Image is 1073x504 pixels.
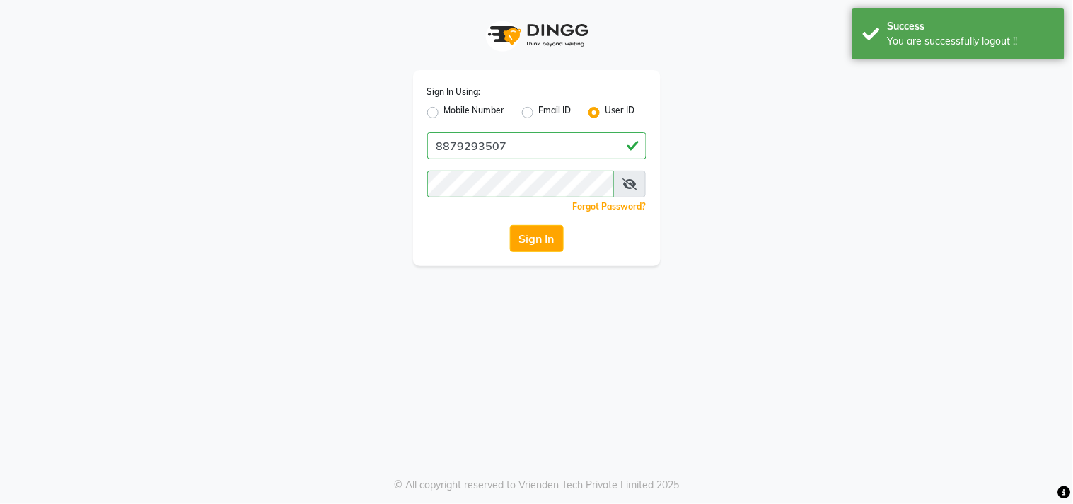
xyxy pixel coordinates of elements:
[605,104,635,121] label: User ID
[539,104,572,121] label: Email ID
[573,201,646,212] a: Forgot Password?
[427,171,615,197] input: Username
[888,34,1054,49] div: You are successfully logout !!
[510,225,564,252] button: Sign In
[480,14,593,56] img: logo1.svg
[444,104,505,121] label: Mobile Number
[888,19,1054,34] div: Success
[427,132,646,159] input: Username
[427,86,481,98] label: Sign In Using:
